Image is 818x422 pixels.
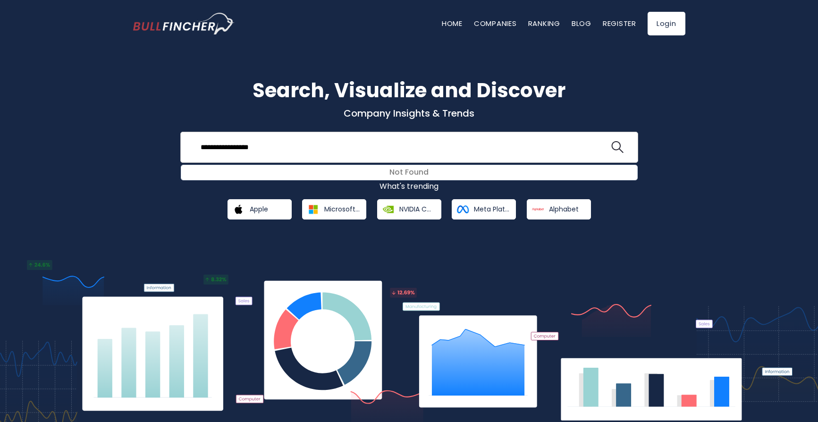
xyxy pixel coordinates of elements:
[528,18,560,28] a: Ranking
[442,18,463,28] a: Home
[302,199,366,219] a: Microsoft Corporation
[474,18,517,28] a: Companies
[399,205,435,213] span: NVIDIA Corporation
[603,18,636,28] a: Register
[133,182,685,192] p: What's trending
[572,18,591,28] a: Blog
[474,205,509,213] span: Meta Platforms
[377,199,441,219] a: NVIDIA Corporation
[527,199,591,219] a: Alphabet
[648,12,685,35] a: Login
[611,141,624,153] img: search icon
[133,13,235,34] img: bullfincher logo
[133,76,685,105] h1: Search, Visualize and Discover
[133,107,685,119] p: Company Insights & Trends
[250,205,268,213] span: Apple
[228,199,292,219] a: Apple
[549,205,579,213] span: Alphabet
[133,13,235,34] a: Go to homepage
[452,199,516,219] a: Meta Platforms
[181,165,637,180] div: Not Found
[324,205,360,213] span: Microsoft Corporation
